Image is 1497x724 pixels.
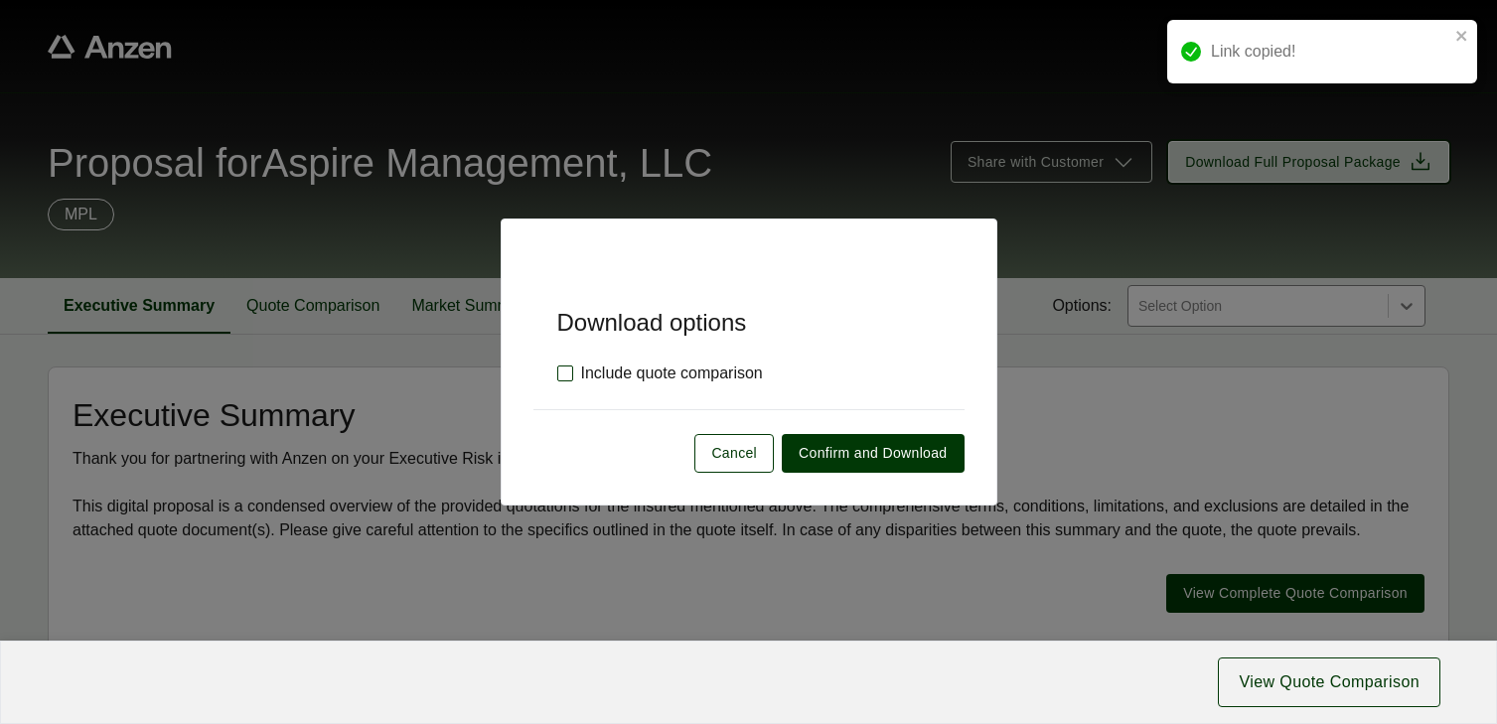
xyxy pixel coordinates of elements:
[694,434,774,473] button: Cancel
[533,275,965,338] h5: Download options
[782,434,964,473] button: Confirm and Download
[711,443,757,464] span: Cancel
[1218,657,1440,707] button: View Quote Comparison
[1455,28,1469,44] button: close
[1211,40,1449,64] div: Link copied!
[557,362,763,385] label: Include quote comparison
[799,443,947,464] span: Confirm and Download
[1239,670,1420,694] span: View Quote Comparison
